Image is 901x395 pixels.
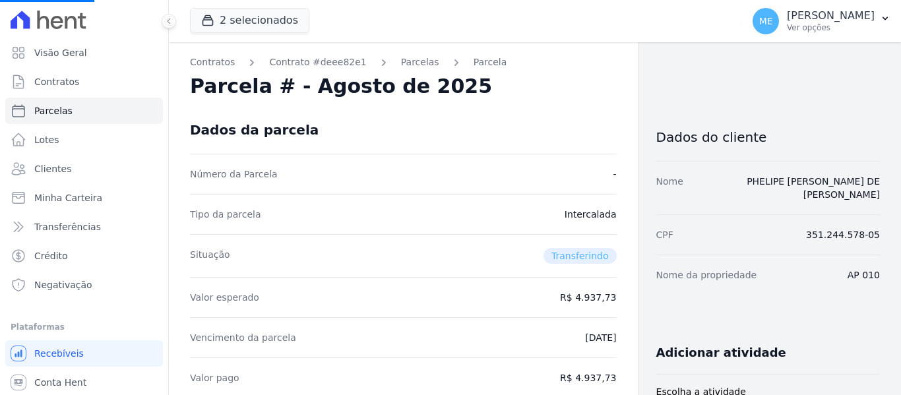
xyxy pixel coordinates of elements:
[190,55,617,69] nav: Breadcrumb
[656,175,683,201] dt: Nome
[190,55,235,69] a: Contratos
[34,162,71,175] span: Clientes
[190,208,261,221] dt: Tipo da parcela
[787,22,875,33] p: Ver opções
[787,9,875,22] p: [PERSON_NAME]
[34,133,59,146] span: Lotes
[5,243,163,269] a: Crédito
[656,129,880,145] h3: Dados do cliente
[190,8,309,33] button: 2 selecionados
[34,376,86,389] span: Conta Hent
[474,55,507,69] a: Parcela
[759,16,773,26] span: ME
[34,46,87,59] span: Visão Geral
[560,291,616,304] dd: R$ 4.937,73
[5,214,163,240] a: Transferências
[190,291,259,304] dt: Valor esperado
[269,55,366,69] a: Contrato #deee82e1
[190,122,319,138] div: Dados da parcela
[11,319,158,335] div: Plataformas
[565,208,617,221] dd: Intercalada
[656,268,757,282] dt: Nome da propriedade
[34,220,101,233] span: Transferências
[401,55,439,69] a: Parcelas
[806,228,880,241] dd: 351.244.578-05
[190,248,230,264] dt: Situação
[5,272,163,298] a: Negativação
[656,345,786,361] h3: Adicionar atividade
[613,167,616,181] dd: -
[585,331,616,344] dd: [DATE]
[34,249,68,262] span: Crédito
[560,371,616,384] dd: R$ 4.937,73
[190,371,239,384] dt: Valor pago
[5,40,163,66] a: Visão Geral
[190,167,278,181] dt: Número da Parcela
[5,340,163,367] a: Recebíveis
[34,278,92,291] span: Negativação
[34,104,73,117] span: Parcelas
[34,347,84,360] span: Recebíveis
[34,191,102,204] span: Minha Carteira
[34,75,79,88] span: Contratos
[848,268,880,282] dd: AP 010
[5,98,163,124] a: Parcelas
[5,185,163,211] a: Minha Carteira
[544,248,617,264] span: Transferindo
[5,156,163,182] a: Clientes
[747,176,880,200] a: PHELIPE [PERSON_NAME] DE [PERSON_NAME]
[190,75,492,98] h2: Parcela # - Agosto de 2025
[5,69,163,95] a: Contratos
[190,331,296,344] dt: Vencimento da parcela
[5,127,163,153] a: Lotes
[656,228,673,241] dt: CPF
[742,3,901,40] button: ME [PERSON_NAME] Ver opções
